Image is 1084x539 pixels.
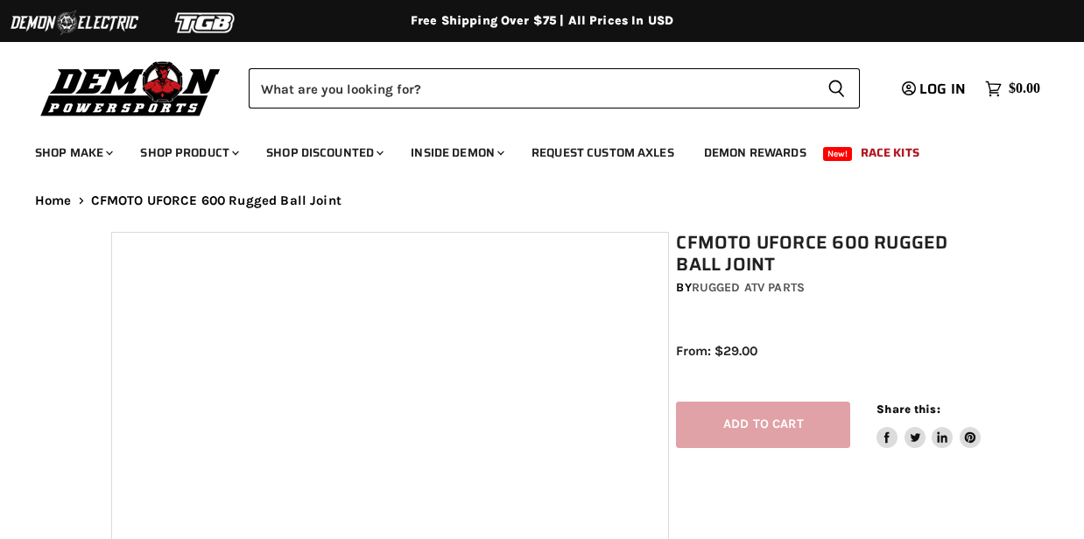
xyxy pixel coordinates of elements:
[518,135,687,171] a: Request Custom Axles
[813,68,860,108] button: Search
[22,135,123,171] a: Shop Make
[676,278,980,297] div: by
[1009,80,1040,97] span: $0.00
[676,232,980,276] h1: CFMOTO UFORCE 600 Rugged Ball Joint
[91,193,341,208] span: CFMOTO UFORCE 600 Rugged Ball Joint
[919,78,966,100] span: Log in
[976,76,1049,101] a: $0.00
[35,57,227,119] img: Demon Powersports
[9,6,140,39] img: Demon Electric Logo 2
[676,343,757,359] span: From: $29.00
[127,135,250,171] a: Shop Product
[691,135,820,171] a: Demon Rewards
[848,135,933,171] a: Race Kits
[398,135,515,171] a: Inside Demon
[253,135,394,171] a: Shop Discounted
[249,68,813,108] input: Search
[35,193,72,208] a: Home
[876,402,981,448] aside: Share this:
[894,81,976,97] a: Log in
[249,68,860,108] form: Product
[22,128,1036,171] ul: Main menu
[692,280,805,295] a: Rugged ATV Parts
[876,402,940,416] span: Share this:
[823,147,853,161] span: New!
[140,6,271,39] img: TGB Logo 2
